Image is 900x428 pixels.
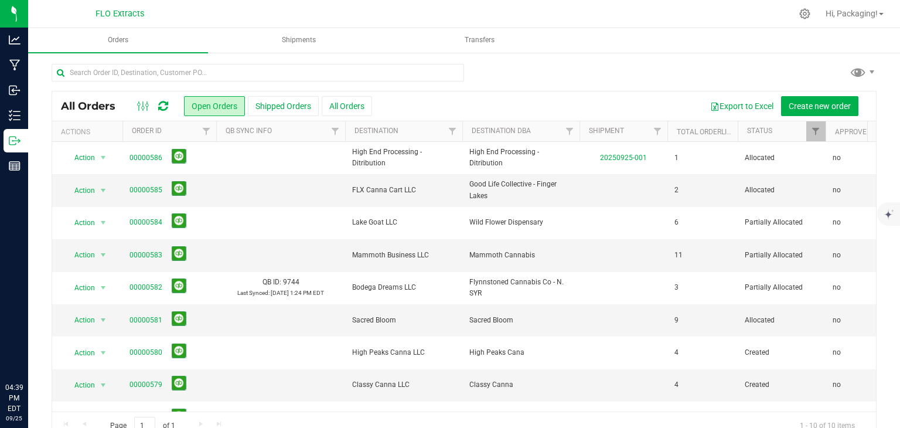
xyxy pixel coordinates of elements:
[96,182,111,199] span: select
[96,377,111,393] span: select
[469,217,572,228] span: Wild Flower Dispensary
[469,379,572,390] span: Classy Canna
[197,121,216,141] a: Filter
[61,128,118,136] div: Actions
[9,160,21,172] inline-svg: Reports
[745,217,819,228] span: Partially Allocated
[129,315,162,326] a: 00000581
[745,379,819,390] span: Created
[352,379,455,390] span: Classy Canna LLC
[129,217,162,228] a: 00000584
[209,28,389,53] a: Shipments
[266,35,332,45] span: Shipments
[600,154,647,162] a: 20250925-001
[833,347,841,358] span: no
[64,215,96,231] span: Action
[833,315,841,326] span: no
[833,185,841,196] span: no
[449,35,510,45] span: Transfers
[674,379,679,390] span: 4
[9,135,21,147] inline-svg: Outbound
[64,247,96,263] span: Action
[674,315,679,326] span: 9
[674,347,679,358] span: 4
[469,347,572,358] span: High Peaks Cana
[469,250,572,261] span: Mammoth Cannabis
[96,345,111,361] span: select
[352,250,455,261] span: Mammoth Business LLC
[129,379,162,390] a: 00000579
[745,315,819,326] span: Allocated
[469,179,572,201] span: Good Life Collective - Finger Lakes
[64,280,96,296] span: Action
[129,152,162,164] a: 00000586
[9,34,21,46] inline-svg: Analytics
[789,101,851,111] span: Create new order
[833,379,841,390] span: no
[271,290,324,296] span: [DATE] 1:24 PM EDT
[648,121,667,141] a: Filter
[64,377,96,393] span: Action
[745,250,819,261] span: Partially Allocated
[96,409,111,426] span: select
[9,84,21,96] inline-svg: Inbound
[5,414,23,423] p: 09/25
[9,110,21,121] inline-svg: Inventory
[745,152,819,164] span: Allocated
[390,28,570,53] a: Transfers
[674,282,679,293] span: 3
[61,100,127,113] span: All Orders
[833,217,841,228] span: no
[96,312,111,328] span: select
[354,127,398,135] a: Destination
[262,278,281,286] span: QB ID:
[64,409,96,426] span: Action
[469,315,572,326] span: Sacred Bloom
[833,250,841,261] span: no
[745,347,819,358] span: Created
[677,128,740,136] a: Total Orderlines
[352,185,455,196] span: FLX Canna Cart LLC
[745,185,819,196] span: Allocated
[129,185,162,196] a: 00000585
[703,96,781,116] button: Export to Excel
[352,147,455,169] span: High End Processing - Ditribution
[92,35,144,45] span: Orders
[64,150,96,166] span: Action
[96,150,111,166] span: select
[833,282,841,293] span: no
[352,315,455,326] span: Sacred Bloom
[745,282,819,293] span: Partially Allocated
[322,96,372,116] button: All Orders
[826,9,878,18] span: Hi, Packaging!
[132,127,162,135] a: Order ID
[35,332,49,347] iframe: Resource center unread badge
[96,280,111,296] span: select
[129,347,162,358] a: 00000580
[469,147,572,169] span: High End Processing - Ditribution
[674,217,679,228] span: 6
[560,121,579,141] a: Filter
[96,247,111,263] span: select
[443,121,462,141] a: Filter
[674,152,679,164] span: 1
[226,127,272,135] a: QB Sync Info
[674,185,679,196] span: 2
[184,96,245,116] button: Open Orders
[64,182,96,199] span: Action
[352,217,455,228] span: Lake Goat LLC
[129,250,162,261] a: 00000583
[5,382,23,414] p: 04:39 PM EDT
[237,290,270,296] span: Last Synced:
[96,215,111,231] span: select
[352,282,455,293] span: Bodega Dreams LLC
[781,96,858,116] button: Create new order
[472,127,531,135] a: Destination DBA
[64,345,96,361] span: Action
[9,59,21,71] inline-svg: Manufacturing
[806,121,826,141] a: Filter
[469,277,572,299] span: Flynnstoned Cannabis Co - N. SYR
[64,312,96,328] span: Action
[589,127,624,135] a: Shipment
[96,9,144,19] span: FLO Extracts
